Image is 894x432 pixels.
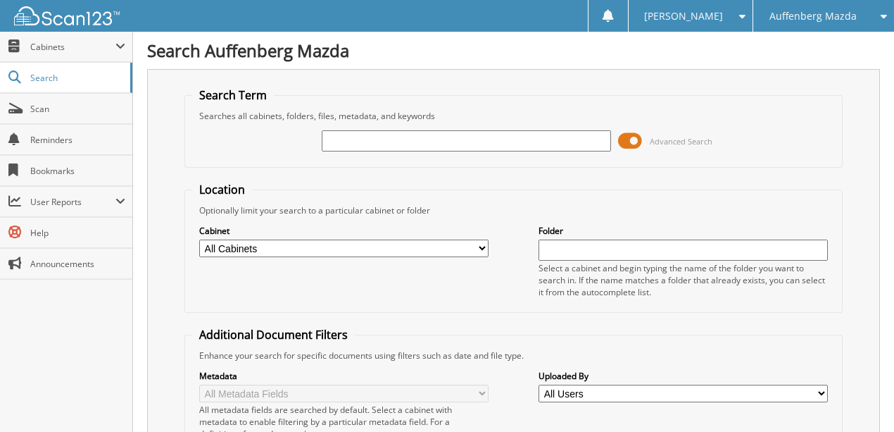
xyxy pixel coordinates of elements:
legend: Location [192,182,252,197]
div: Enhance your search for specific documents using filters such as date and file type. [192,350,835,362]
label: Metadata [199,370,489,382]
span: Reminders [30,134,125,146]
div: Searches all cabinets, folders, files, metadata, and keywords [192,110,835,122]
span: Bookmarks [30,165,125,177]
span: Scan [30,103,125,115]
legend: Search Term [192,87,274,103]
span: Announcements [30,258,125,270]
h1: Search Auffenberg Mazda [147,39,880,62]
span: Help [30,227,125,239]
legend: Additional Document Filters [192,327,355,342]
label: Uploaded By [539,370,828,382]
span: [PERSON_NAME] [644,12,723,20]
span: Search [30,72,123,84]
img: scan123-logo-white.svg [14,6,120,25]
span: Cabinets [30,41,115,53]
span: User Reports [30,196,115,208]
div: Select a cabinet and begin typing the name of the folder you want to search in. If the name match... [539,262,828,298]
label: Cabinet [199,225,489,237]
label: Folder [539,225,828,237]
span: Auffenberg Mazda [769,12,857,20]
div: Optionally limit your search to a particular cabinet or folder [192,204,835,216]
span: Advanced Search [650,136,712,147]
